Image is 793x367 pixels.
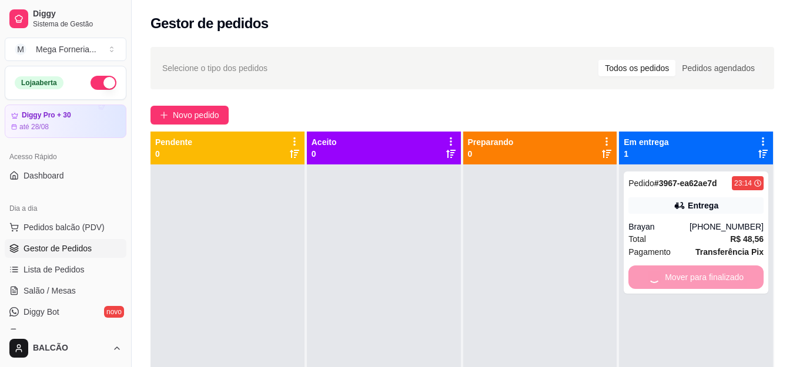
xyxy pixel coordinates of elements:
[5,302,126,321] a: Diggy Botnovo
[150,14,269,33] h2: Gestor de pedidos
[24,285,76,297] span: Salão / Mesas
[15,76,63,89] div: Loja aberta
[91,76,116,90] button: Alterar Status
[5,218,126,237] button: Pedidos balcão (PDV)
[24,327,41,339] span: KDS
[628,221,690,233] div: Brayan
[695,247,764,257] strong: Transferência Pix
[628,245,671,258] span: Pagamento
[690,221,764,233] div: [PHONE_NUMBER]
[5,147,126,166] div: Acesso Rápido
[624,148,668,160] p: 1
[162,62,267,75] span: Selecione o tipo dos pedidos
[173,109,219,122] span: Novo pedido
[5,239,126,258] a: Gestor de Pedidos
[155,136,192,148] p: Pendente
[688,200,718,211] div: Entrega
[628,233,646,245] span: Total
[33,9,122,19] span: Diggy
[5,38,126,61] button: Select a team
[15,43,26,55] span: M
[155,148,192,160] p: 0
[5,334,126,362] button: BALCÃO
[624,136,668,148] p: Em entrega
[24,243,92,254] span: Gestor de Pedidos
[5,5,126,33] a: DiggySistema de Gestão
[5,281,126,300] a: Salão / Mesas
[468,148,514,160] p: 0
[150,106,229,124] button: Novo pedido
[312,148,337,160] p: 0
[22,111,71,120] article: Diggy Pro + 30
[312,136,337,148] p: Aceito
[33,343,108,353] span: BALCÃO
[5,105,126,138] a: Diggy Pro + 30até 28/08
[468,136,514,148] p: Preparando
[24,306,59,318] span: Diggy Bot
[36,43,96,55] div: Mega Forneria ...
[675,60,761,76] div: Pedidos agendados
[33,19,122,29] span: Sistema de Gestão
[19,122,49,132] article: até 28/08
[160,111,168,119] span: plus
[24,264,85,275] span: Lista de Pedidos
[24,170,64,181] span: Dashboard
[5,199,126,218] div: Dia a dia
[730,234,764,244] strong: R$ 48,56
[5,324,126,342] a: KDS
[628,179,654,188] span: Pedido
[5,166,126,185] a: Dashboard
[598,60,675,76] div: Todos os pedidos
[734,179,752,188] div: 23:14
[654,179,717,188] strong: # 3967-ea62ae7d
[24,221,105,233] span: Pedidos balcão (PDV)
[5,260,126,279] a: Lista de Pedidos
